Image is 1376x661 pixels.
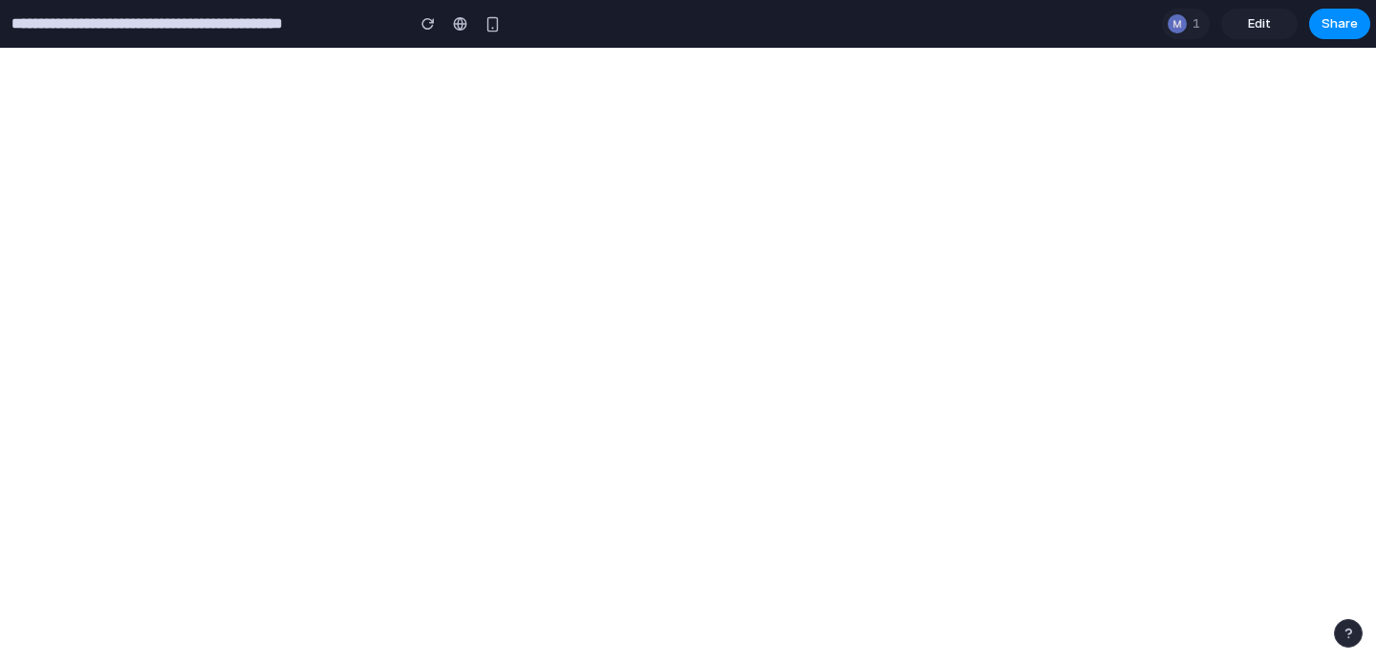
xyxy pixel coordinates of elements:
[1322,14,1358,33] span: Share
[1248,14,1271,33] span: Edit
[1309,9,1370,39] button: Share
[1193,14,1206,33] span: 1
[1221,9,1298,39] a: Edit
[1162,9,1210,39] div: 1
